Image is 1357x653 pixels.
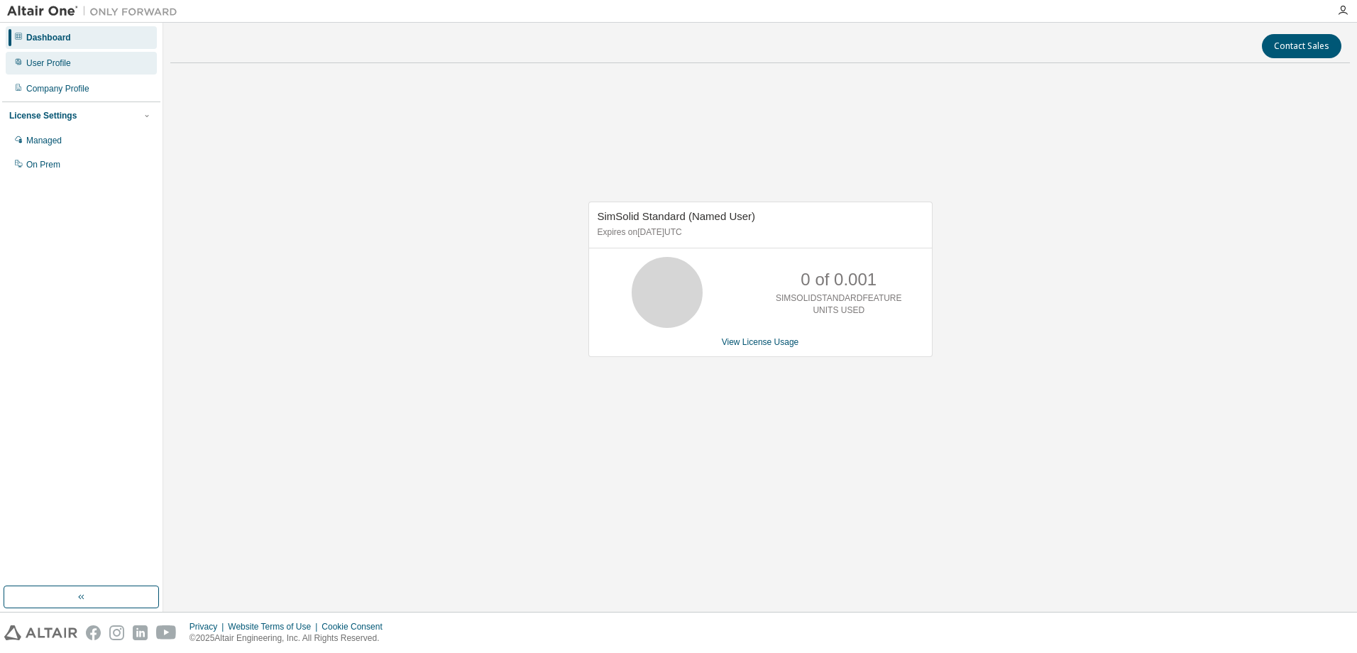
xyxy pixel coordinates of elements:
[189,621,228,632] div: Privacy
[26,83,89,94] div: Company Profile
[598,226,920,238] p: Expires on [DATE] UTC
[26,135,62,146] div: Managed
[109,625,124,640] img: instagram.svg
[598,210,756,222] span: SimSolid Standard (Named User)
[26,57,71,69] div: User Profile
[776,292,902,317] p: SIMSOLIDSTANDARDFEATURE UNITS USED
[228,621,322,632] div: Website Terms of Use
[9,110,77,121] div: License Settings
[26,159,60,170] div: On Prem
[133,625,148,640] img: linkedin.svg
[86,625,101,640] img: facebook.svg
[189,632,391,644] p: © 2025 Altair Engineering, Inc. All Rights Reserved.
[156,625,177,640] img: youtube.svg
[4,625,77,640] img: altair_logo.svg
[1262,34,1341,58] button: Contact Sales
[722,337,799,347] a: View License Usage
[322,621,390,632] div: Cookie Consent
[26,32,71,43] div: Dashboard
[801,268,877,292] p: 0 of 0.001
[7,4,185,18] img: Altair One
